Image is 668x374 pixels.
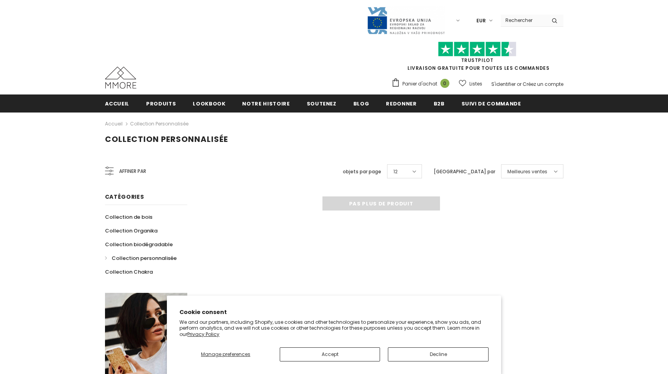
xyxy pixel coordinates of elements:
[105,268,153,276] span: Collection Chakra
[459,77,482,91] a: Listes
[462,94,521,112] a: Suivi de commande
[391,78,453,90] a: Panier d'achat 0
[476,17,486,25] span: EUR
[105,265,153,279] a: Collection Chakra
[105,227,157,234] span: Collection Organika
[105,238,173,251] a: Collection biodégradable
[179,319,489,338] p: We and our partners, including Shopify, use cookies and other technologies to personalize your ex...
[523,81,563,87] a: Créez un compte
[187,331,219,338] a: Privacy Policy
[105,134,228,145] span: Collection personnalisée
[434,168,495,176] label: [GEOGRAPHIC_DATA] par
[105,67,136,89] img: Cas MMORE
[469,80,482,88] span: Listes
[242,94,290,112] a: Notre histoire
[105,193,144,201] span: Catégories
[105,224,157,238] a: Collection Organika
[193,94,225,112] a: Lookbook
[105,210,152,224] a: Collection de bois
[393,168,398,176] span: 12
[507,168,547,176] span: Meilleures ventes
[130,120,188,127] a: Collection personnalisée
[386,94,416,112] a: Redonner
[201,351,250,358] span: Manage preferences
[105,100,130,107] span: Accueil
[112,254,177,262] span: Collection personnalisée
[434,100,445,107] span: B2B
[242,100,290,107] span: Notre histoire
[491,81,516,87] a: S'identifier
[307,94,337,112] a: soutenez
[146,100,176,107] span: Produits
[438,42,516,57] img: Faites confiance aux étoiles pilotes
[193,100,225,107] span: Lookbook
[353,94,369,112] a: Blog
[367,6,445,35] img: Javni Razpis
[179,347,272,361] button: Manage preferences
[179,308,489,316] h2: Cookie consent
[105,119,123,129] a: Accueil
[367,17,445,24] a: Javni Razpis
[386,100,416,107] span: Redonner
[440,79,449,88] span: 0
[146,94,176,112] a: Produits
[343,168,381,176] label: objets par page
[388,347,488,361] button: Decline
[391,45,563,71] span: LIVRAISON GRATUITE POUR TOUTES LES COMMANDES
[501,15,546,26] input: Search Site
[353,100,369,107] span: Blog
[105,251,177,265] a: Collection personnalisée
[105,94,130,112] a: Accueil
[434,94,445,112] a: B2B
[280,347,380,361] button: Accept
[517,81,521,87] span: or
[119,167,146,176] span: Affiner par
[462,100,521,107] span: Suivi de commande
[105,213,152,221] span: Collection de bois
[307,100,337,107] span: soutenez
[461,57,494,64] a: TrustPilot
[402,80,437,88] span: Panier d'achat
[105,241,173,248] span: Collection biodégradable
